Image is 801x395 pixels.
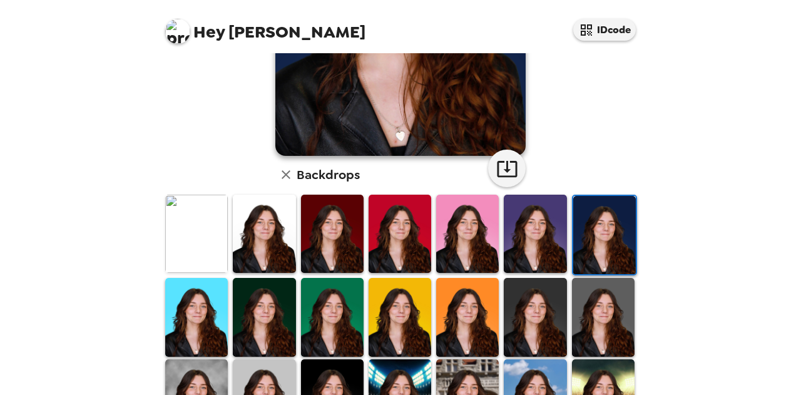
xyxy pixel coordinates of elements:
span: Hey [193,21,225,43]
button: IDcode [573,19,636,41]
span: [PERSON_NAME] [165,13,365,41]
img: profile pic [165,19,190,44]
h6: Backdrops [297,165,360,185]
img: Original [165,195,228,273]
